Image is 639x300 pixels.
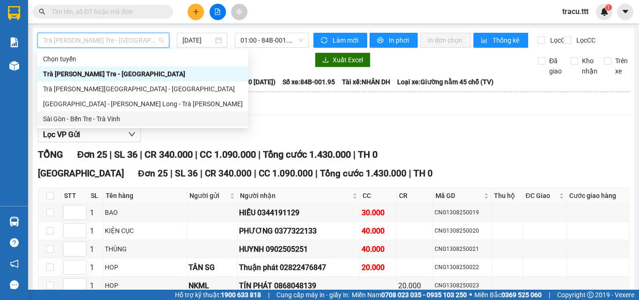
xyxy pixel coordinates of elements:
span: Đơn 25 [138,168,168,179]
div: THÙNG [105,244,185,254]
img: icon-new-feature [600,7,609,16]
button: bar-chartThống kê [473,33,528,48]
div: Chọn tuyến [37,51,248,66]
span: CC 1.090.000 [259,168,313,179]
div: Chọn tuyến [43,54,243,64]
div: 1 [90,280,102,292]
span: Lọc CC [573,35,597,45]
button: In đơn chọn [420,33,471,48]
button: Lọc VP Gửi [38,127,141,142]
div: HUYNH 0902505251 [239,243,358,255]
button: syncLàm mới [313,33,367,48]
span: notification [10,259,19,268]
span: sync [321,37,329,44]
td: CNG1308250020 [433,222,492,240]
img: logo-vxr [8,6,20,20]
span: | [195,149,197,160]
sup: 1 [605,4,612,11]
span: Lọc VP Gửi [43,129,80,140]
div: Thuận phát 02822476847 [239,262,358,273]
span: [GEOGRAPHIC_DATA] [38,168,124,179]
div: HIẾU 0344191129 [239,207,358,219]
div: TÂN SG [189,262,236,273]
span: CR 340.000 [145,149,193,160]
div: 1 [90,243,102,255]
span: In phơi [389,35,410,45]
div: [GEOGRAPHIC_DATA] - [PERSON_NAME] Long - Trà [PERSON_NAME] [43,99,243,109]
span: Tài xế: NHÂN DH [342,77,390,87]
div: CNG1308250020 [435,227,490,235]
span: plus [193,8,199,15]
span: printer [377,37,385,44]
span: ⚪️ [469,293,472,297]
span: Thống kê [493,35,521,45]
span: tracu.ttt [555,6,596,17]
th: CR [397,188,433,204]
span: Số xe: 84B-001.95 [283,77,335,87]
span: | [200,168,203,179]
span: Miền Nam [352,290,467,300]
span: TH 0 [414,168,433,179]
input: Tìm tên, số ĐT hoặc mã đơn [51,7,162,17]
span: Xuất Excel [333,55,363,65]
span: Lọc CR [546,35,571,45]
div: CNG1308250022 [435,263,490,272]
div: 1 [90,225,102,237]
span: copyright [587,292,594,298]
img: solution-icon [9,37,19,47]
span: Đơn 25 [77,149,107,160]
span: | [140,149,142,160]
span: Đã giao [545,56,566,76]
span: CC 1.090.000 [200,149,256,160]
div: KIỆN CỤC [105,226,185,236]
div: 40.000 [362,243,395,255]
strong: 1900 633 818 [221,291,261,299]
th: SL [88,188,103,204]
span: message [10,280,19,289]
div: 40.000 [362,225,395,237]
span: bar-chart [481,37,489,44]
div: 20.000 [362,262,395,273]
button: downloadXuất Excel [315,52,370,67]
span: | [254,168,256,179]
span: ĐC Giao [525,190,557,201]
span: Trên xe [611,56,632,76]
th: CC [360,188,397,204]
span: Trà Vinh - Bến Tre - Sài Gòn [43,33,164,47]
div: Sài Gòn - Bến Tre - Trà Vinh [37,111,248,126]
strong: 0369 525 060 [501,291,542,299]
span: Loại xe: Giường nằm 45 chỗ (TV) [397,77,494,87]
span: 1 [607,4,610,11]
div: CNG1308250023 [435,281,490,290]
div: 30.000 [362,207,395,219]
td: CNG1308250022 [433,258,492,277]
span: 01:00 - 84B-001.95 [240,33,303,47]
td: CNG1308250019 [433,204,492,222]
span: aim [236,8,242,15]
td: CNG1308250023 [433,277,492,295]
button: caret-down [617,4,633,20]
span: Tổng cước 1.430.000 [320,168,407,179]
th: STT [62,188,88,204]
input: 14/08/2025 [182,35,213,45]
div: Trà [PERSON_NAME] Tre - [GEOGRAPHIC_DATA] [43,69,243,79]
span: | [268,290,269,300]
span: Cung cấp máy in - giấy in: [276,290,349,300]
th: Cước giao hàng [567,188,629,204]
button: printerIn phơi [370,33,418,48]
div: HOP [105,262,185,272]
span: search [39,8,45,15]
div: TÍN PHÁT 0868048139 [239,280,358,292]
span: download [322,57,329,64]
span: | [258,149,261,160]
span: Hỗ trợ kỹ thuật: [175,290,261,300]
div: 1 [90,262,102,273]
span: Tổng cước 1.430.000 [263,149,351,160]
div: Trà [PERSON_NAME][GEOGRAPHIC_DATA] - [GEOGRAPHIC_DATA] [43,84,243,94]
div: PHƯƠNG 0377322133 [239,225,358,237]
div: BAO [105,207,185,218]
span: | [170,168,173,179]
img: warehouse-icon [9,61,19,71]
div: CNG1308250021 [435,245,490,254]
span: | [409,168,411,179]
